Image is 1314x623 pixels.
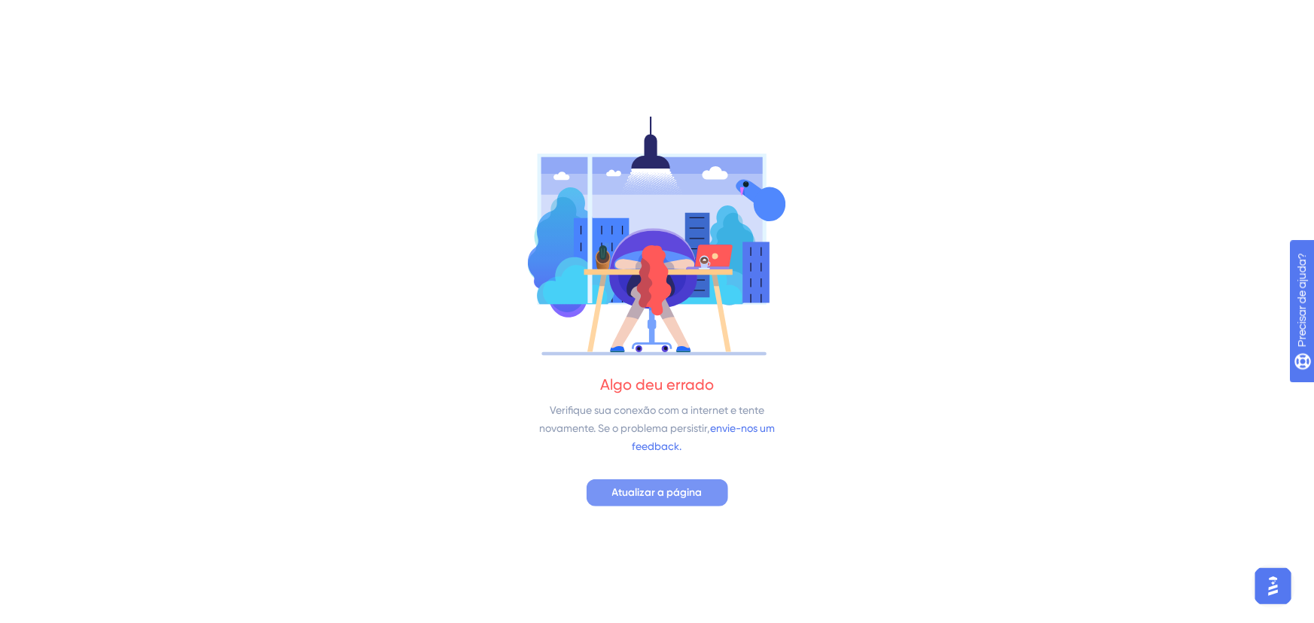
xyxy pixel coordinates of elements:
[587,479,728,506] button: Atualizar a página
[600,375,714,394] font: Algo deu errado
[1251,564,1296,609] iframe: Iniciador do Assistente de IA do UserGuiding
[612,486,703,499] font: Atualizar a página
[539,404,764,434] font: Verifique sua conexão com a internet e tente novamente. Se o problema persistir,
[35,7,130,18] font: Precisar de ajuda?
